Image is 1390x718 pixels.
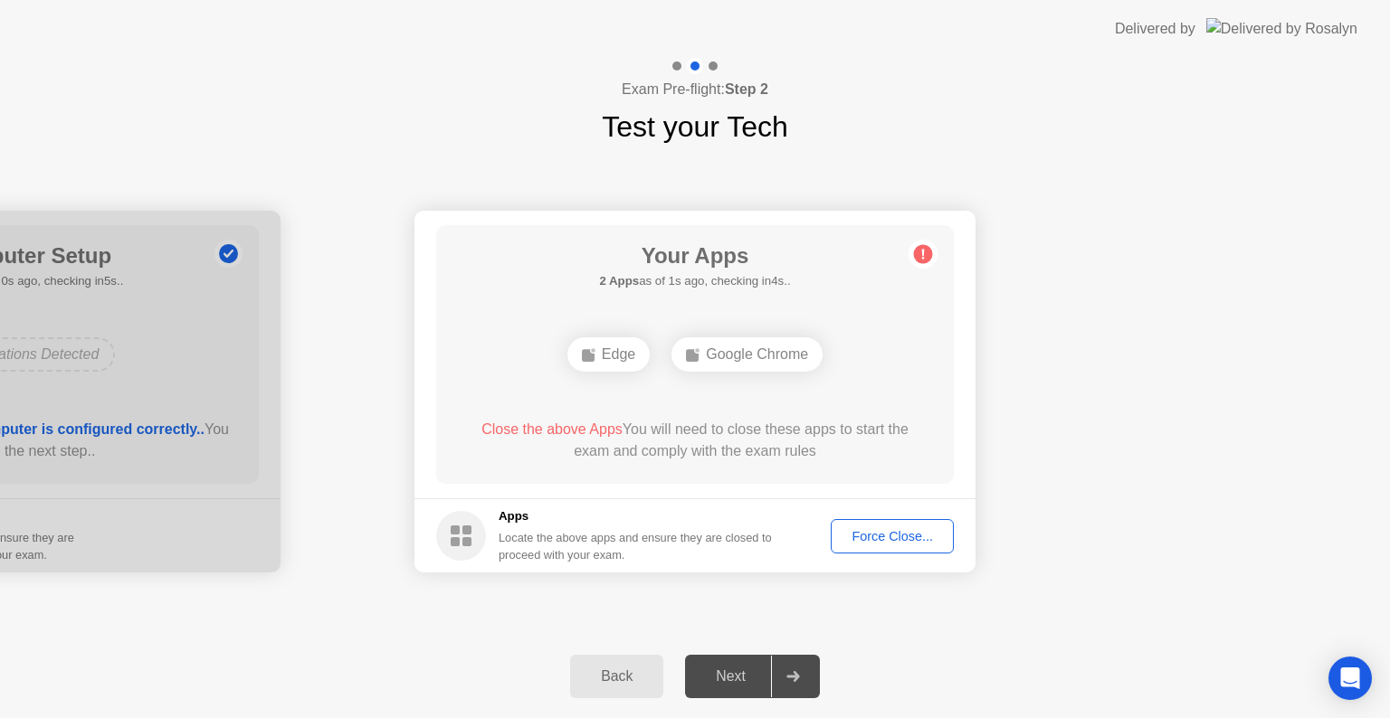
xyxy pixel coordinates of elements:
div: Edge [567,337,650,372]
button: Back [570,655,663,698]
div: Back [576,668,658,685]
h1: Test your Tech [602,105,788,148]
div: Google Chrome [671,337,823,372]
h5: Apps [499,507,773,525]
div: Next [690,668,771,685]
b: 2 Apps [599,274,639,288]
button: Next [685,655,820,698]
h4: Exam Pre-flight: [622,79,768,100]
img: Delivered by Rosalyn [1206,18,1357,39]
button: Force Close... [831,519,954,553]
b: Step 2 [725,81,768,97]
div: Open Intercom Messenger [1328,657,1372,700]
h5: as of 1s ago, checking in4s.. [599,272,790,290]
h1: Your Apps [599,240,790,272]
span: Close the above Apps [481,421,623,437]
div: Delivered by [1115,18,1195,40]
div: Force Close... [837,529,947,543]
div: You will need to close these apps to start the exam and comply with the exam rules [462,419,928,462]
div: Locate the above apps and ensure they are closed to proceed with your exam. [499,529,773,563]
